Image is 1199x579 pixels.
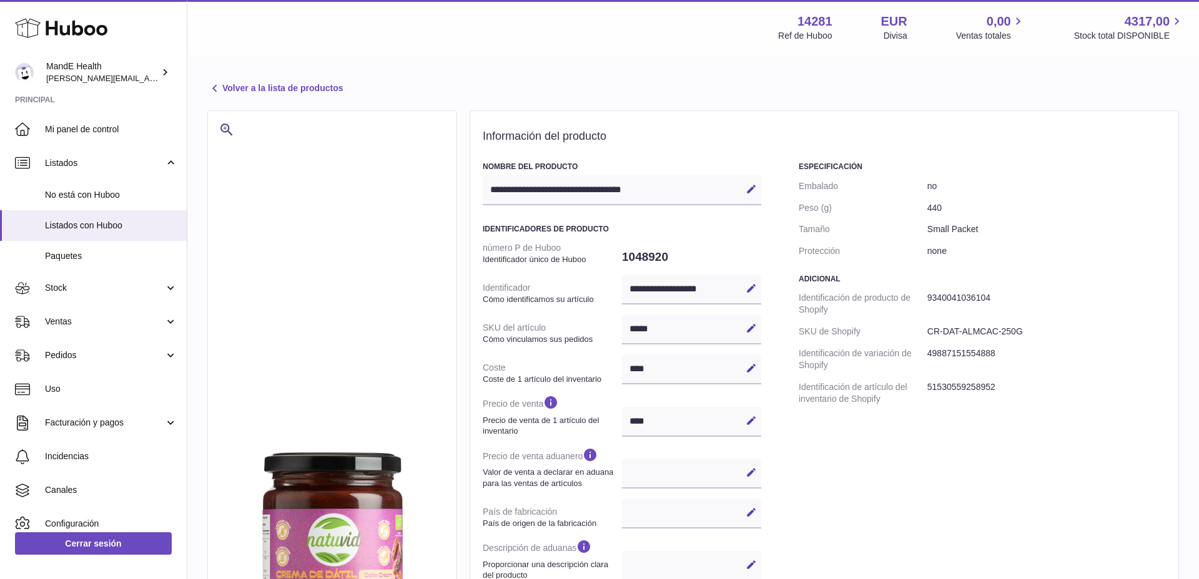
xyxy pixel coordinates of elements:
h3: Especificación [799,162,1166,172]
a: 0,00 Ventas totales [956,13,1025,42]
a: Cerrar sesión [15,532,172,555]
dt: Coste [483,357,622,389]
span: Mi panel de control [45,124,177,135]
dd: CR-DAT-ALMCAC-250G [927,321,1166,343]
span: Listados [45,157,164,169]
dd: Small Packet [927,218,1166,240]
strong: Coste de 1 artículo del inventario [483,374,619,385]
dt: Identificación de variación de Shopify [799,343,927,376]
dd: no [927,175,1166,197]
strong: Cómo vinculamos sus pedidos [483,334,619,345]
span: Canales [45,484,177,496]
span: Incidencias [45,450,177,462]
dt: País de fabricación [483,501,622,533]
span: Pedidos [45,349,164,361]
dt: Identificador [483,277,622,309]
h2: Información del producto [483,130,1166,144]
span: Ventas [45,316,164,328]
dd: none [927,240,1166,262]
strong: Identificador único de Huboo [483,254,619,265]
dd: 51530559258952 [927,376,1166,410]
img: luis.mendieta@mandehealth.com [15,63,34,82]
div: Divisa [884,30,907,42]
h3: Nombre del producto [483,162,761,172]
dt: Embalado [799,175,927,197]
strong: País de origen de la fabricación [483,518,619,529]
dt: Identificación de artículo del inventario de Shopify [799,376,927,410]
span: Listados con Huboo [45,220,177,231]
a: 4317,00 Stock total DISPONIBLE [1074,13,1184,42]
strong: 14281 [797,13,832,30]
a: Volver a la lista de productos [207,81,343,96]
h3: Adicional [799,274,1166,284]
span: Configuración [45,518,177,530]
span: Ventas totales [956,30,1025,42]
strong: Cómo identificamos su artículo [483,294,619,305]
div: Ref de Huboo [778,30,832,42]
strong: Precio de venta de 1 artículo del inventario [483,415,619,437]
strong: EUR [881,13,907,30]
span: Stock total DISPONIBLE [1074,30,1184,42]
span: Facturación y pagos [45,417,164,429]
dt: Peso (g) [799,197,927,219]
dt: número P de Huboo [483,237,622,270]
span: Uso [45,383,177,395]
dt: Identificación de producto de Shopify [799,287,927,321]
h3: Identificadores de producto [483,224,761,234]
strong: Valor de venta a declarar en aduana para las ventas de artículos [483,467,619,489]
dd: 440 [927,197,1166,219]
span: Paquetes [45,250,177,262]
span: Stock [45,282,164,294]
dt: SKU del artículo [483,317,622,349]
dd: 9340041036104 [927,287,1166,321]
dd: 49887151554888 [927,343,1166,376]
span: 0,00 [987,13,1011,30]
span: [PERSON_NAME][EMAIL_ADDRESS][PERSON_NAME][DOMAIN_NAME] [46,73,317,83]
div: MandE Health [46,61,159,84]
dd: 1048920 [622,244,761,270]
span: 4317,00 [1125,13,1170,30]
span: No está con Huboo [45,189,177,201]
dt: SKU de Shopify [799,321,927,343]
dt: Precio de venta [483,389,622,441]
dt: Tamaño [799,218,927,240]
dt: Precio de venta aduanero [483,442,622,494]
dt: Protección [799,240,927,262]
